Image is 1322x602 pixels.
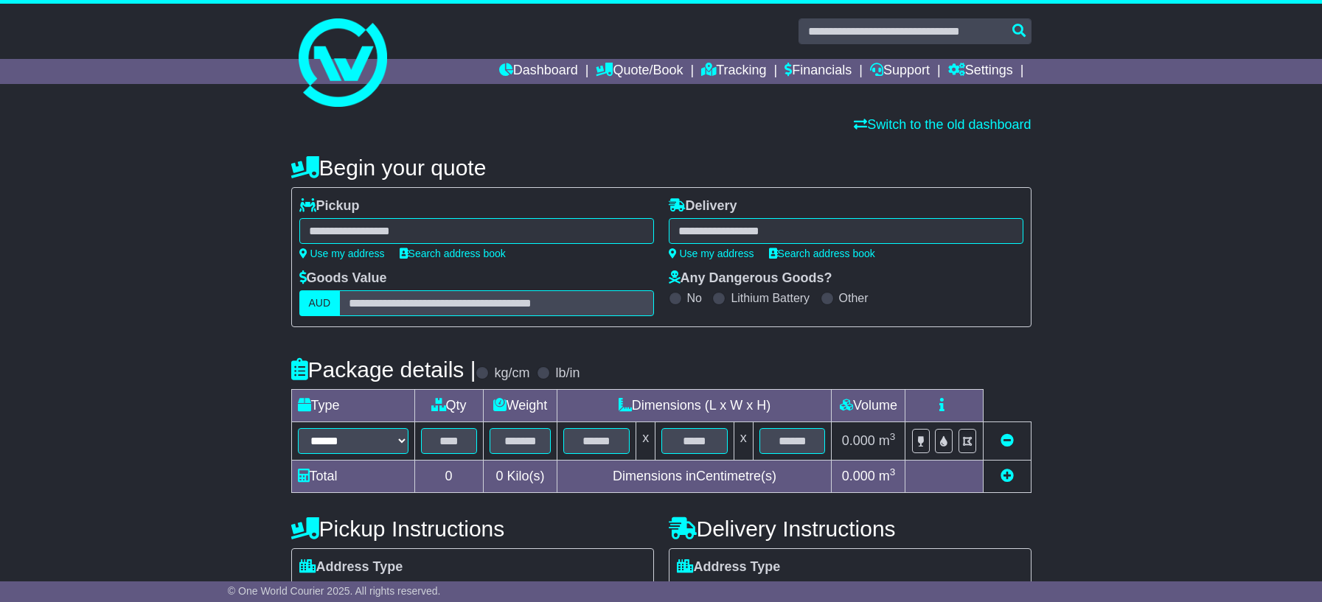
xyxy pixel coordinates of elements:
[299,290,341,316] label: AUD
[832,390,905,422] td: Volume
[669,270,832,287] label: Any Dangerous Goods?
[483,461,557,493] td: Kilo(s)
[677,559,781,575] label: Address Type
[1001,469,1014,483] a: Add new item
[636,422,655,461] td: x
[228,585,441,597] span: © One World Courier 2025. All rights reserved.
[414,390,483,422] td: Qty
[414,461,483,493] td: 0
[879,469,896,483] span: m
[890,431,896,442] sup: 3
[687,291,702,305] label: No
[734,422,753,461] td: x
[555,365,580,382] label: lb/in
[842,469,875,483] span: 0.000
[483,390,557,422] td: Weight
[669,198,737,214] label: Delivery
[400,248,506,259] a: Search address book
[596,59,683,84] a: Quote/Book
[299,198,360,214] label: Pickup
[299,579,371,602] span: Residential
[1001,433,1014,448] a: Remove this item
[557,390,832,422] td: Dimensions (L x W x H)
[842,433,875,448] span: 0.000
[890,466,896,477] sup: 3
[870,59,930,84] a: Support
[839,291,869,305] label: Other
[769,248,875,259] a: Search address book
[669,248,754,259] a: Use my address
[299,248,385,259] a: Use my address
[784,59,852,84] a: Financials
[291,155,1031,180] h4: Begin your quote
[477,579,577,602] span: Air & Sea Depot
[499,59,578,84] a: Dashboard
[557,461,832,493] td: Dimensions in Centimetre(s)
[299,559,403,575] label: Address Type
[299,270,387,287] label: Goods Value
[494,365,529,382] label: kg/cm
[948,59,1013,84] a: Settings
[495,469,503,483] span: 0
[291,517,654,541] h4: Pickup Instructions
[854,117,1031,132] a: Switch to the old dashboard
[763,579,840,602] span: Commercial
[291,357,476,382] h4: Package details |
[879,433,896,448] span: m
[291,390,414,422] td: Type
[669,517,1031,541] h4: Delivery Instructions
[855,579,954,602] span: Air & Sea Depot
[677,579,748,602] span: Residential
[291,461,414,493] td: Total
[386,579,462,602] span: Commercial
[731,291,810,305] label: Lithium Battery
[701,59,766,84] a: Tracking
